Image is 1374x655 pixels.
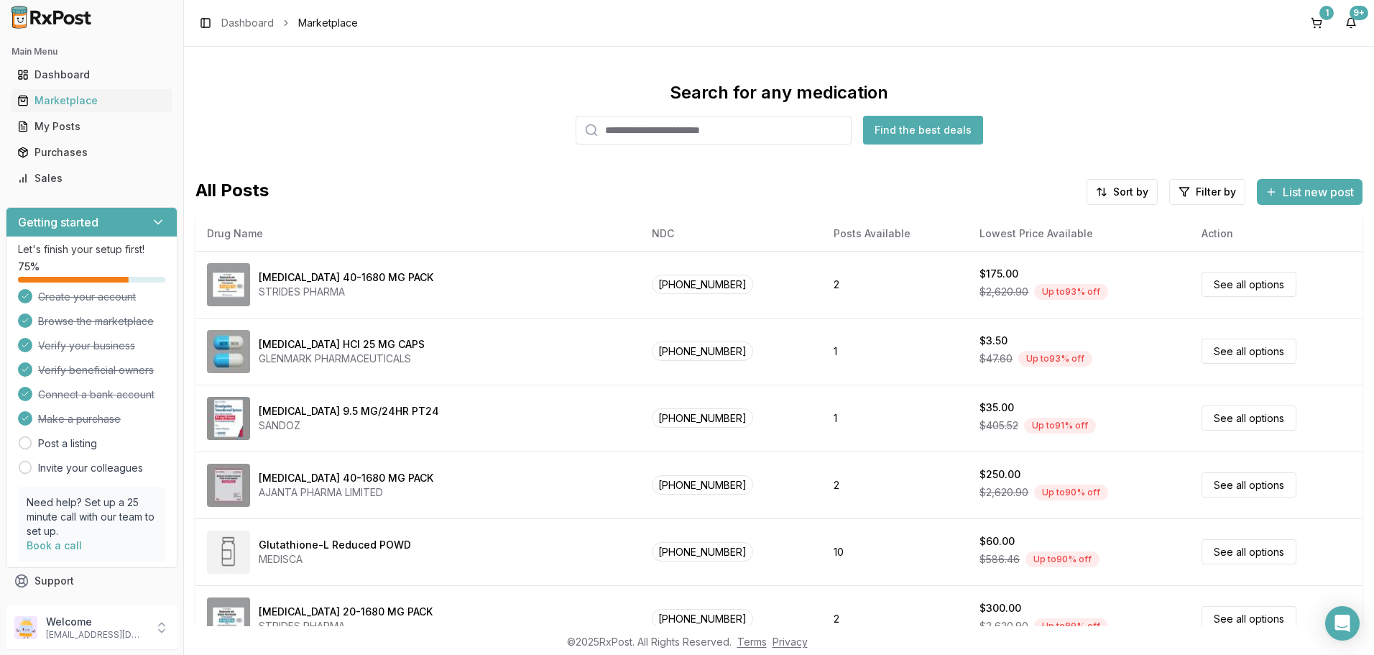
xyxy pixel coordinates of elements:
[38,314,154,329] span: Browse the marketplace
[979,601,1021,615] div: $300.00
[259,404,439,418] div: [MEDICAL_DATA] 9.5 MG/24HR PT24
[1202,339,1296,364] a: See all options
[34,600,83,614] span: Feedback
[38,461,143,475] a: Invite your colleagues
[14,616,37,639] img: User avatar
[11,88,172,114] a: Marketplace
[38,388,155,402] span: Connect a bank account
[1202,606,1296,631] a: See all options
[652,609,753,628] span: [PHONE_NUMBER]
[863,116,983,145] button: Find the best deals
[259,418,439,433] div: SANDOZ
[298,16,358,30] span: Marketplace
[6,141,177,164] button: Purchases
[259,552,411,567] div: MEDISCA
[1202,406,1296,431] a: See all options
[979,267,1018,281] div: $175.00
[259,352,425,366] div: GLENMARK PHARMACEUTICALS
[6,594,177,620] button: Feedback
[652,408,753,428] span: [PHONE_NUMBER]
[1340,12,1363,35] button: 9+
[17,145,166,160] div: Purchases
[259,270,433,285] div: [MEDICAL_DATA] 40-1680 MG PACK
[773,636,808,648] a: Privacy
[6,115,177,138] button: My Posts
[979,552,1020,567] span: $586.46
[17,93,166,108] div: Marketplace
[968,216,1190,251] th: Lowest Price Available
[979,400,1014,415] div: $35.00
[17,119,166,134] div: My Posts
[6,6,98,29] img: RxPost Logo
[737,636,767,648] a: Terms
[259,605,433,619] div: [MEDICAL_DATA] 20-1680 MG PACK
[652,475,753,495] span: [PHONE_NUMBER]
[1305,12,1328,35] button: 1
[259,285,433,299] div: STRIDES PHARMA
[1034,284,1108,300] div: Up to 93 % off
[6,63,177,86] button: Dashboard
[207,531,250,574] img: Glutathione-L Reduced POWD
[652,342,753,361] span: [PHONE_NUMBER]
[1196,185,1236,199] span: Filter by
[11,139,172,165] a: Purchases
[1202,539,1296,564] a: See all options
[670,81,888,104] div: Search for any medication
[207,263,250,306] img: Omeprazole-Sodium Bicarbonate 40-1680 MG PACK
[259,471,433,485] div: [MEDICAL_DATA] 40-1680 MG PACK
[1325,606,1360,641] div: Open Intercom Messenger
[1034,618,1108,634] div: Up to 89 % off
[1034,485,1108,500] div: Up to 90 % off
[259,538,411,552] div: Glutathione-L Reduced POWD
[11,46,172,58] h2: Main Menu
[1025,551,1099,567] div: Up to 90 % off
[979,619,1028,633] span: $2,620.90
[1283,183,1354,201] span: List new post
[822,518,968,585] td: 10
[822,452,968,518] td: 2
[27,539,82,551] a: Book a call
[38,290,136,304] span: Create your account
[18,214,98,231] h3: Getting started
[6,89,177,112] button: Marketplace
[17,68,166,82] div: Dashboard
[652,542,753,562] span: [PHONE_NUMBER]
[822,216,968,251] th: Posts Available
[640,216,822,251] th: NDC
[195,179,269,205] span: All Posts
[46,629,146,641] p: [EMAIL_ADDRESS][DOMAIN_NAME]
[207,597,250,641] img: Omeprazole-Sodium Bicarbonate 20-1680 MG PACK
[259,337,425,352] div: [MEDICAL_DATA] HCl 25 MG CAPS
[27,495,157,539] p: Need help? Set up a 25 minute call with our team to set up.
[979,334,1008,348] div: $3.50
[1319,6,1334,20] div: 1
[1257,186,1363,201] a: List new post
[1169,179,1245,205] button: Filter by
[11,165,172,191] a: Sales
[11,62,172,88] a: Dashboard
[1202,472,1296,498] a: See all options
[1113,185,1148,199] span: Sort by
[207,330,250,373] img: Atomoxetine HCl 25 MG CAPS
[979,534,1015,549] div: $60.00
[207,464,250,507] img: Omeprazole-Sodium Bicarbonate 40-1680 MG PACK
[1257,179,1363,205] button: List new post
[38,339,135,353] span: Verify your business
[652,275,753,294] span: [PHONE_NUMBER]
[259,619,433,633] div: STRIDES PHARMA
[221,16,358,30] nav: breadcrumb
[822,251,968,318] td: 2
[1350,6,1368,20] div: 9+
[1190,216,1363,251] th: Action
[979,352,1013,366] span: $47.60
[18,260,40,274] span: 75 %
[822,385,968,452] td: 1
[979,485,1028,500] span: $2,620.90
[1018,351,1092,367] div: Up to 93 % off
[822,585,968,652] td: 2
[195,216,640,251] th: Drug Name
[6,167,177,190] button: Sales
[259,485,433,500] div: AJANTA PHARMA LIMITED
[18,242,165,257] p: Let's finish your setup first!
